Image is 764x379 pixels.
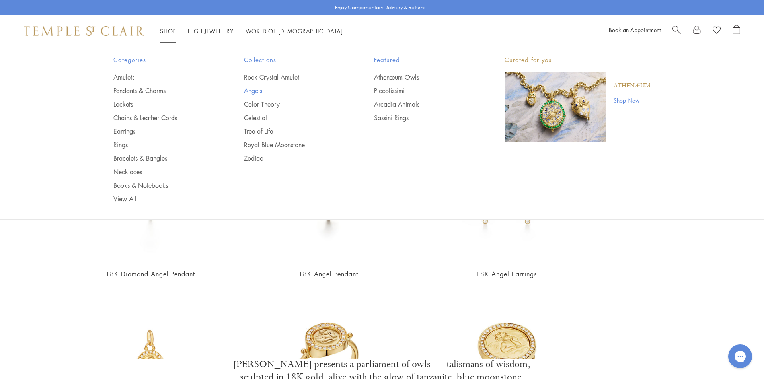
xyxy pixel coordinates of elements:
a: Arcadia Animals [374,100,473,109]
img: Temple St. Clair [24,26,144,36]
a: ShopShop [160,27,176,35]
a: Chains & Leather Cords [113,113,212,122]
a: Color Theory [244,100,343,109]
a: Books & Notebooks [113,181,212,190]
a: Sassini Rings [374,113,473,122]
a: View Wishlist [713,25,721,37]
a: View All [113,194,212,203]
iframe: Gorgias live chat messenger [724,342,756,371]
span: Collections [244,55,343,65]
a: Rock Crystal Amulet [244,73,343,82]
a: Shop Now [614,96,651,105]
p: Enjoy Complimentary Delivery & Returns [335,4,425,12]
a: Pendants & Charms [113,86,212,95]
a: Rings [113,140,212,149]
p: Curated for you [505,55,651,65]
a: 18K Angel Pendant [298,270,358,278]
a: 18K Diamond Angel Pendant [105,270,195,278]
a: Open Shopping Bag [733,25,740,37]
a: High JewelleryHigh Jewellery [188,27,234,35]
span: Featured [374,55,473,65]
a: Lockets [113,100,212,109]
a: Angels [244,86,343,95]
a: Book an Appointment [609,26,661,34]
a: Zodiac [244,154,343,163]
span: Categories [113,55,212,65]
a: Athenæum Owls [374,73,473,82]
nav: Main navigation [160,26,343,36]
a: Bracelets & Bangles [113,154,212,163]
a: Search [672,25,681,37]
a: Royal Blue Moonstone [244,140,343,149]
a: Piccolissimi [374,86,473,95]
a: Necklaces [113,167,212,176]
a: Amulets [113,73,212,82]
a: Celestial [244,113,343,122]
a: Earrings [113,127,212,136]
a: World of [DEMOGRAPHIC_DATA]World of [DEMOGRAPHIC_DATA] [246,27,343,35]
a: Tree of Life [244,127,343,136]
a: 18K Angel Earrings [476,270,537,278]
a: Athenæum [614,82,651,90]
